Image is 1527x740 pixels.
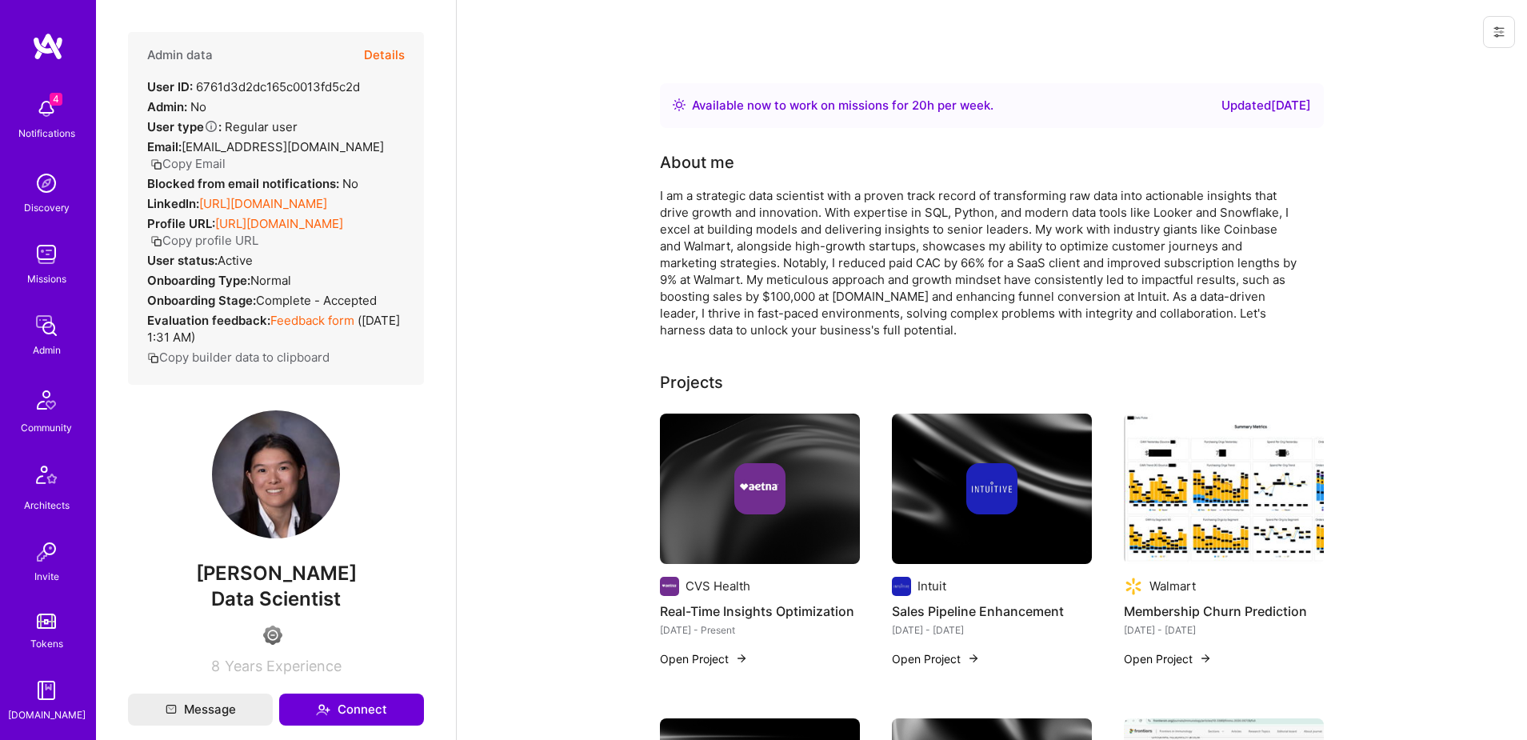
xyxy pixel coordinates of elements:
[967,652,980,665] img: arrow-right
[24,199,70,216] div: Discovery
[147,99,187,114] strong: Admin:
[30,536,62,568] img: Invite
[147,312,405,346] div: ( [DATE] 1:31 AM )
[256,293,377,308] span: Complete - Accepted
[660,370,723,394] div: Projects
[892,577,911,596] img: Company logo
[912,98,927,113] span: 20
[892,650,980,667] button: Open Project
[279,694,424,726] button: Connect
[8,706,86,723] div: [DOMAIN_NAME]
[147,176,342,191] strong: Blocked from email notifications:
[150,158,162,170] i: icon Copy
[182,139,384,154] span: [EMAIL_ADDRESS][DOMAIN_NAME]
[147,119,222,134] strong: User type :
[27,381,66,419] img: Community
[212,410,340,538] img: User Avatar
[225,658,342,674] span: Years Experience
[50,93,62,106] span: 4
[1124,650,1212,667] button: Open Project
[147,253,218,268] strong: User status:
[734,463,785,514] img: Company logo
[966,463,1017,514] img: Company logo
[892,622,1092,638] div: [DATE] - [DATE]
[33,342,61,358] div: Admin
[1124,577,1143,596] img: Company logo
[199,196,327,211] a: [URL][DOMAIN_NAME]
[215,216,343,231] a: [URL][DOMAIN_NAME]
[30,238,62,270] img: teamwork
[128,694,273,726] button: Message
[660,187,1300,338] div: I am a strategic data scientist with a proven track record of transforming raw data into actionab...
[147,175,358,192] div: No
[147,313,270,328] strong: Evaluation feedback:
[147,196,199,211] strong: LinkedIn:
[917,578,946,594] div: Intuit
[211,658,220,674] span: 8
[660,414,860,564] img: cover
[147,78,360,95] div: 6761d3d2dc165c0013fd5c2d
[147,79,193,94] strong: User ID:
[37,614,56,629] img: tokens
[660,622,860,638] div: [DATE] - Present
[892,601,1092,622] h4: Sales Pipeline Enhancement
[147,293,256,308] strong: Onboarding Stage:
[204,119,218,134] i: Help
[692,96,993,115] div: Available now to work on missions for h per week .
[166,704,177,715] i: icon Mail
[147,352,159,364] i: icon Copy
[364,32,405,78] button: Details
[27,458,66,497] img: Architects
[21,419,72,436] div: Community
[1124,622,1324,638] div: [DATE] - [DATE]
[32,32,64,61] img: logo
[18,125,75,142] div: Notifications
[1124,414,1324,564] img: Membership Churn Prediction
[892,414,1092,564] img: cover
[686,578,750,594] div: CVS Health
[673,98,686,111] img: Availability
[1221,96,1311,115] div: Updated [DATE]
[147,273,250,288] strong: Onboarding Type:
[147,349,330,366] button: Copy builder data to clipboard
[211,587,341,610] span: Data Scientist
[30,167,62,199] img: discovery
[27,270,66,287] div: Missions
[1149,578,1196,594] div: Walmart
[147,216,215,231] strong: Profile URL:
[24,497,70,514] div: Architects
[34,568,59,585] div: Invite
[1199,652,1212,665] img: arrow-right
[147,48,213,62] h4: Admin data
[150,155,226,172] button: Copy Email
[30,310,62,342] img: admin teamwork
[660,577,679,596] img: Company logo
[263,626,282,645] img: Limited Access
[30,674,62,706] img: guide book
[150,235,162,247] i: icon Copy
[30,93,62,125] img: bell
[218,253,253,268] span: Active
[735,652,748,665] img: arrow-right
[147,98,206,115] div: No
[660,150,734,174] div: About me
[660,650,748,667] button: Open Project
[147,118,298,135] div: Regular user
[150,232,258,249] button: Copy profile URL
[660,601,860,622] h4: Real-Time Insights Optimization
[128,562,424,586] span: [PERSON_NAME]
[270,313,354,328] a: Feedback form
[250,273,291,288] span: normal
[30,635,63,652] div: Tokens
[1124,601,1324,622] h4: Membership Churn Prediction
[147,139,182,154] strong: Email:
[316,702,330,717] i: icon Connect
